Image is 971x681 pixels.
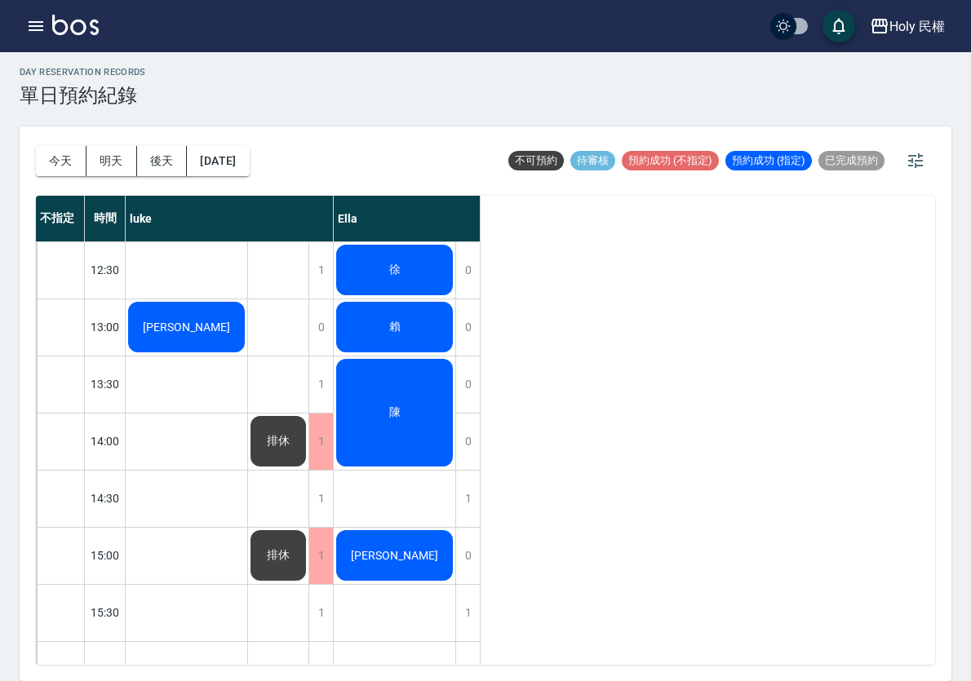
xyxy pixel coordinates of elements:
div: 15:30 [85,584,126,641]
span: 預約成功 (不指定) [622,153,719,168]
button: 明天 [86,146,137,176]
div: 1 [308,356,333,413]
div: 0 [455,528,480,584]
h3: 單日預約紀錄 [20,84,146,107]
img: Logo [52,15,99,35]
div: 1 [455,585,480,641]
span: [PERSON_NAME] [348,549,441,562]
div: 0 [455,356,480,413]
span: 賴 [386,320,404,334]
span: 徐 [386,263,404,277]
div: 1 [308,471,333,527]
div: 0 [455,299,480,356]
span: 排休 [264,548,293,563]
span: 排休 [264,434,293,449]
div: 1 [308,528,333,584]
div: 14:00 [85,413,126,470]
div: 時間 [85,196,126,241]
button: Holy 民權 [863,10,951,43]
div: 13:00 [85,298,126,356]
div: 13:30 [85,356,126,413]
div: 0 [455,413,480,470]
div: 1 [308,585,333,641]
span: 預約成功 (指定) [725,153,812,168]
span: 待審核 [570,153,615,168]
button: 今天 [36,146,86,176]
div: Holy 民權 [889,16,945,37]
div: luke [126,196,334,241]
h2: day Reservation records [20,67,146,77]
div: 15:00 [85,527,126,584]
span: 陳 [386,405,404,420]
button: [DATE] [187,146,249,176]
div: 1 [308,413,333,470]
div: 不指定 [36,196,85,241]
div: Ella [334,196,481,241]
div: 12:30 [85,241,126,298]
div: 0 [455,242,480,298]
div: 0 [308,299,333,356]
div: 1 [308,242,333,298]
button: 後天 [137,146,188,176]
button: save [822,10,855,42]
div: 1 [455,471,480,527]
span: 已完成預約 [818,153,885,168]
div: 14:30 [85,470,126,527]
span: 不可預約 [508,153,564,168]
span: [PERSON_NAME] [140,321,233,334]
